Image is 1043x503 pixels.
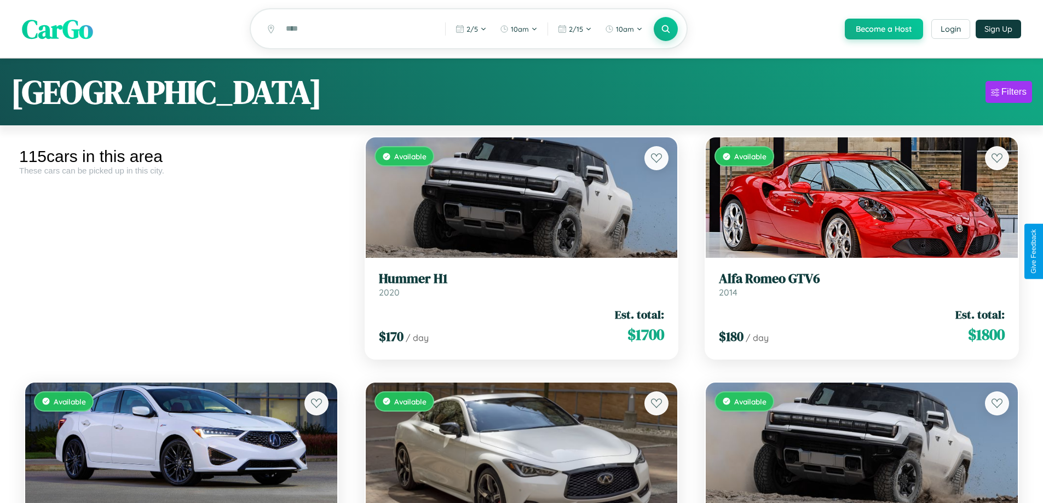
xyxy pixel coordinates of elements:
span: 10am [511,25,529,33]
span: $ 1800 [968,323,1005,345]
span: $ 170 [379,327,404,345]
a: Hummer H12020 [379,271,665,298]
span: $ 1700 [627,323,664,345]
button: Sign Up [976,20,1021,38]
button: 2/5 [450,20,492,38]
span: Available [394,152,427,161]
a: Alfa Romeo GTV62014 [719,271,1005,298]
span: 2014 [719,287,737,298]
span: 2020 [379,287,400,298]
div: Give Feedback [1030,229,1038,274]
span: CarGo [22,11,93,47]
button: Filters [986,81,1032,103]
button: 10am [600,20,648,38]
span: Available [54,397,86,406]
span: $ 180 [719,327,744,345]
span: Est. total: [615,307,664,322]
h3: Hummer H1 [379,271,665,287]
span: Available [734,397,767,406]
h3: Alfa Romeo GTV6 [719,271,1005,287]
span: 2 / 5 [466,25,478,33]
div: 115 cars in this area [19,147,343,166]
div: These cars can be picked up in this city. [19,166,343,175]
h1: [GEOGRAPHIC_DATA] [11,70,322,114]
button: 2/15 [552,20,597,38]
button: 10am [494,20,543,38]
button: Login [931,19,970,39]
span: / day [406,332,429,343]
div: Filters [1001,86,1027,97]
span: 10am [616,25,634,33]
span: 2 / 15 [569,25,583,33]
span: / day [746,332,769,343]
button: Become a Host [845,19,923,39]
span: Available [394,397,427,406]
span: Est. total: [955,307,1005,322]
span: Available [734,152,767,161]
